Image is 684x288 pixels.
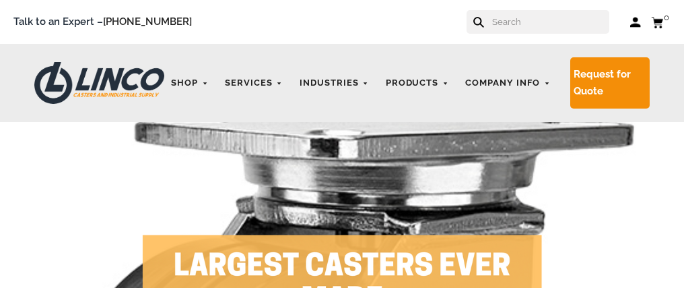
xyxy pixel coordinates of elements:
[664,12,669,22] span: 0
[164,70,215,96] a: Shop
[458,70,557,96] a: Company Info
[570,57,650,109] a: Request for Quote
[13,13,192,30] span: Talk to an Expert –
[491,10,609,34] input: Search
[218,70,289,96] a: Services
[103,16,192,28] a: [PHONE_NUMBER]
[651,13,671,30] a: 0
[293,70,376,96] a: Industries
[34,62,164,104] img: LINCO CASTERS & INDUSTRIAL SUPPLY
[379,70,456,96] a: Products
[629,16,641,29] a: Log in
